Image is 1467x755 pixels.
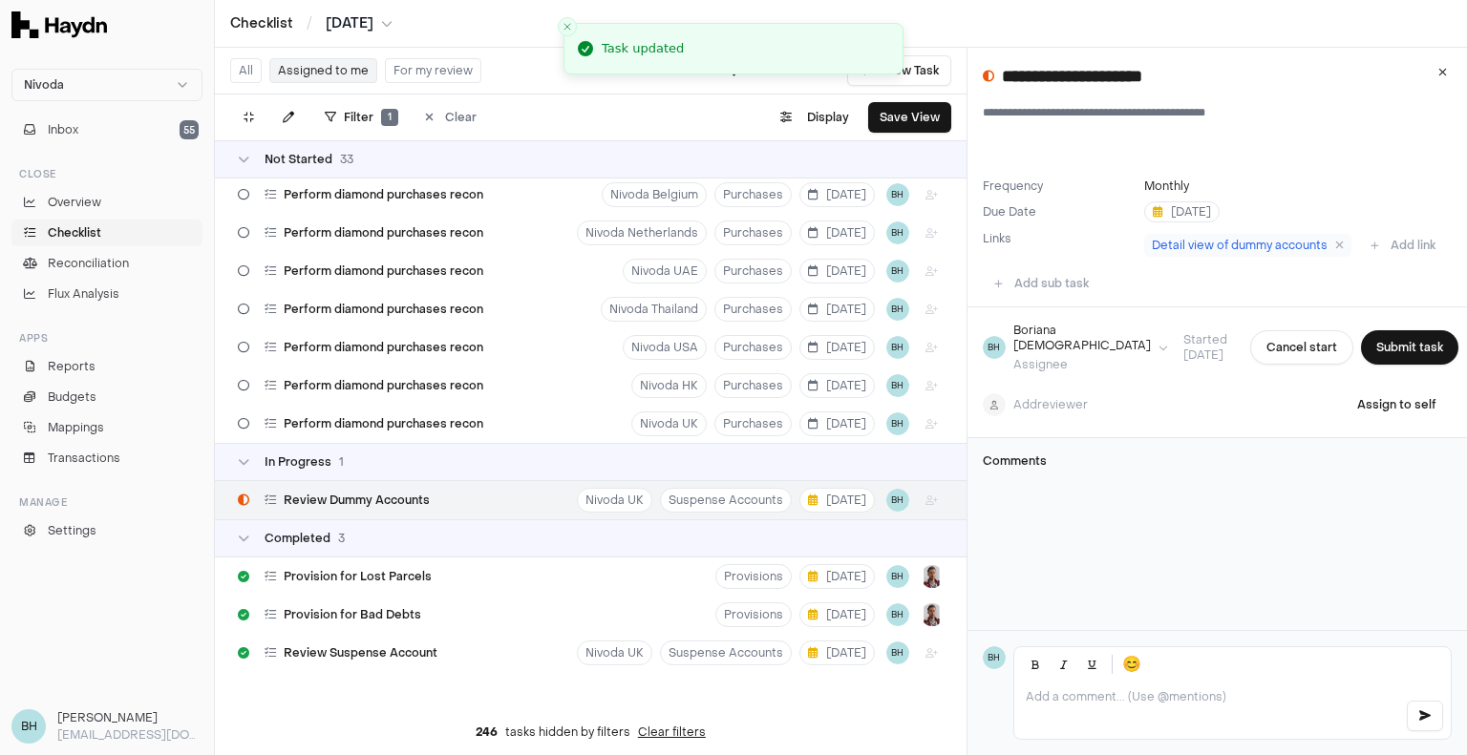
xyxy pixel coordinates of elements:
a: Overview [11,189,202,216]
h3: Comments [983,453,1452,469]
button: Nivoda UK [631,411,707,436]
a: Checklist [230,14,293,33]
button: Purchases [714,335,792,360]
img: JP Smit [921,603,944,626]
button: BH [886,298,909,321]
span: Mappings [48,419,104,436]
button: Nivoda UK [577,488,652,513]
span: [DATE] [808,378,866,393]
button: Clear [414,102,488,133]
span: 3 [338,531,345,546]
span: 246 [476,724,498,740]
label: Due Date [983,204,1137,220]
button: Underline (Ctrl+U) [1079,651,1106,678]
button: BH [886,603,909,626]
span: Budgets [48,388,96,406]
span: Nivoda [24,77,64,93]
button: BH [886,641,909,664]
button: [DATE] [799,220,875,245]
button: [DATE] [799,182,875,207]
button: For my review [385,58,481,83]
span: Provision for Bad Debts [284,607,421,622]
button: Purchases [714,182,792,207]
button: Inbox55 [11,116,202,143]
button: [DATE] [326,14,393,33]
a: Flux Analysis [11,281,202,307]
span: Perform diamond purchases recon [284,302,483,317]
button: Nivoda UAE [623,259,707,283]
span: Perform diamond purchases recon [284,225,483,241]
button: BH [886,565,909,588]
span: 1 [339,454,344,470]
span: BH [983,336,1006,359]
button: BHBoriana [DEMOGRAPHIC_DATA]Assignee [983,323,1168,372]
span: [DATE] [808,493,866,508]
span: Perform diamond purchases recon [284,378,483,393]
button: BH [886,412,909,435]
div: Close [11,158,202,189]
button: Add link [1359,230,1447,261]
button: Addreviewer [983,393,1088,416]
span: 1 [381,109,398,126]
button: BH [886,183,909,206]
button: Suspense Accounts [660,640,792,665]
span: Perform diamond purchases recon [284,340,483,355]
img: JP Smit [921,565,944,588]
a: Transactions [11,445,202,472]
label: Frequency [983,178,1137,194]
div: Task updated [602,39,684,58]
p: [EMAIL_ADDRESS][DOMAIN_NAME] [57,726,202,744]
span: [DATE] [808,645,866,661]
span: Settings [48,522,96,539]
button: Nivoda USA [623,335,707,360]
span: Overview [48,194,101,211]
span: 😊 [1122,653,1141,676]
span: Filter [344,110,373,125]
button: Italic (Ctrl+I) [1051,651,1077,678]
button: Assign to self [1342,388,1452,422]
a: Checklist [11,220,202,246]
span: Not Started [265,152,332,167]
button: BH [886,489,909,512]
span: [DATE] [326,14,373,33]
h3: [PERSON_NAME] [57,709,202,726]
button: Nivoda UK [577,640,652,665]
button: Nivoda [11,69,202,101]
button: Nivoda Thailand [601,297,707,322]
button: Clear filters [638,724,706,740]
button: Filter1 [313,102,410,133]
label: Links [983,231,1011,246]
span: BH [886,260,909,283]
button: [DATE] [799,259,875,283]
button: Purchases [714,373,792,398]
span: Reconciliation [48,255,129,272]
span: [DATE] [808,569,866,584]
span: [DATE] [808,225,866,241]
span: Provision for Lost Parcels [284,569,432,584]
button: Nivoda Belgium [602,182,707,207]
a: Settings [11,517,202,544]
span: [DATE] [808,263,866,279]
span: Started [DATE] [1168,332,1243,363]
button: [DATE] [1144,201,1220,222]
span: [DATE] [808,302,866,317]
a: Reconciliation [11,250,202,277]
span: [DATE] [808,607,866,622]
nav: breadcrumb [230,14,393,33]
button: Save View [868,102,951,133]
span: In Progress [265,454,331,470]
button: BH [886,336,909,359]
button: All [230,58,262,83]
span: Review Dummy Accounts [284,493,430,508]
a: Budgets [11,384,202,410]
button: Purchases [714,411,792,436]
span: Detail view of dummy accounts [1152,238,1328,253]
div: Apps [11,323,202,353]
span: [DATE] [808,416,866,431]
button: Assigned to me [269,58,377,83]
